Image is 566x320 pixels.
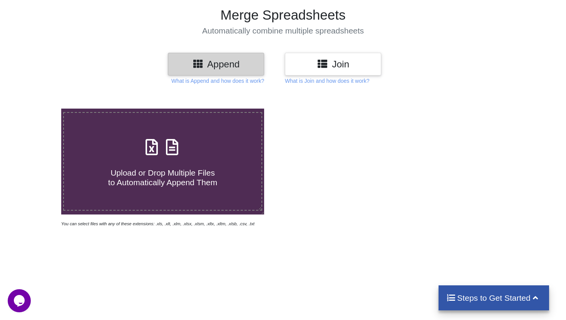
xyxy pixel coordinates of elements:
h3: Join [291,59,375,70]
p: What is Join and how does it work? [285,77,369,85]
p: What is Append and how does it work? [171,77,264,85]
span: Upload or Drop Multiple Files to Automatically Append Them [108,168,217,187]
i: You can select files with any of these extensions: .xls, .xlt, .xlm, .xlsx, .xlsm, .xltx, .xltm, ... [61,221,255,226]
h3: Append [174,59,258,70]
iframe: chat widget [8,289,32,312]
h4: Steps to Get Started [446,293,541,303]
